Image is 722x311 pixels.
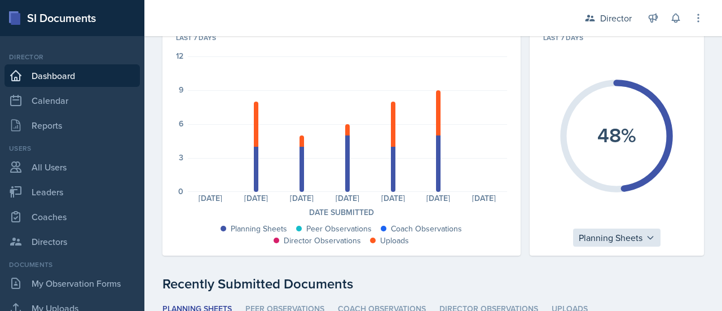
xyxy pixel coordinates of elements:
div: Recently Submitted Documents [162,274,704,294]
div: [DATE] [188,194,234,202]
text: 48% [597,120,636,149]
div: [DATE] [234,194,279,202]
div: Peer Observations [306,223,372,235]
div: [DATE] [416,194,461,202]
div: 6 [179,120,183,128]
a: Reports [5,114,140,137]
div: Last 7 days [176,33,507,43]
div: Planning Sheets [573,229,661,247]
a: Coaches [5,205,140,228]
div: 3 [179,154,183,161]
div: Coach Observations [391,223,462,235]
a: Leaders [5,181,140,203]
div: Last 7 days [543,33,690,43]
div: Director Observations [284,235,361,247]
a: Calendar [5,89,140,112]
div: 12 [176,52,183,60]
div: Planning Sheets [231,223,287,235]
div: 0 [178,187,183,195]
div: Director [5,52,140,62]
a: Directors [5,230,140,253]
div: [DATE] [279,194,325,202]
div: Uploads [380,235,409,247]
a: Dashboard [5,64,140,87]
div: [DATE] [461,194,507,202]
div: [DATE] [324,194,370,202]
div: Users [5,143,140,154]
div: [DATE] [370,194,416,202]
div: 9 [179,86,183,94]
div: Documents [5,260,140,270]
a: My Observation Forms [5,272,140,295]
div: Date Submitted [176,207,507,218]
a: All Users [5,156,140,178]
div: Director [600,11,632,25]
